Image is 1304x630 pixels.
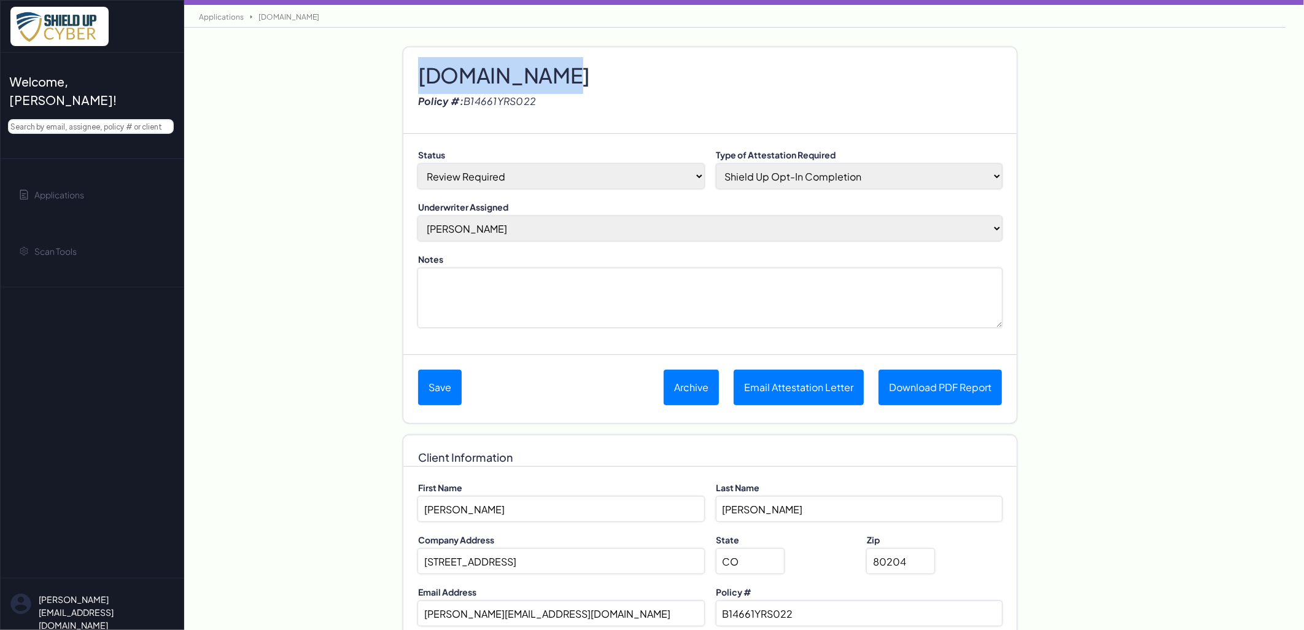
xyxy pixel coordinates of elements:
[34,189,84,201] span: Applications
[8,119,174,134] input: Search by email, assignee, policy # or client
[10,174,174,216] a: Applications
[418,441,1002,460] h4: Client Information
[418,534,704,546] label: Company Address
[716,481,1003,494] label: Last Name
[19,246,29,256] img: gear-icon.svg
[418,481,704,494] label: First Name
[193,12,250,21] a: Applications
[10,68,174,114] a: Welcome, [PERSON_NAME]!
[716,586,1003,599] label: Policy #
[464,95,536,107] span: B14661YRS022
[716,549,784,574] input: State
[10,7,109,46] img: x7pemu0IxLxkcbZJZdzx2HwkaHwO9aaLS0XkQIJL.png
[418,89,1002,114] div: Policy #:
[418,201,1002,214] label: Underwriter Assigned
[418,549,704,574] input: Company Address
[716,534,852,546] label: State
[664,370,719,405] button: Archive
[418,586,704,599] label: Email Address
[716,601,1003,626] input: Policy Number
[34,245,77,258] span: Scan Tools
[716,497,1003,521] input: Last name
[734,370,864,405] button: Email Attestation Letter
[418,53,1002,72] h2: [DOMAIN_NAME]
[252,12,325,21] a: [DOMAIN_NAME]
[19,190,29,200] img: application-icon.svg
[9,72,164,109] span: Welcome, [PERSON_NAME]!
[418,601,704,626] input: email address
[716,149,1003,161] label: Type of Attestation Required
[867,549,934,574] input: Zip
[418,370,462,405] button: Save
[10,593,31,615] img: su-uw-user-icon.svg
[250,15,252,18] img: breadcrumb-arrow-icon.svg
[867,534,1002,546] label: Zip
[10,230,174,272] a: Scan Tools
[418,253,1002,266] label: Notes
[418,149,704,161] label: Status
[879,370,1002,405] a: Download PDF Report
[418,497,704,521] input: First name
